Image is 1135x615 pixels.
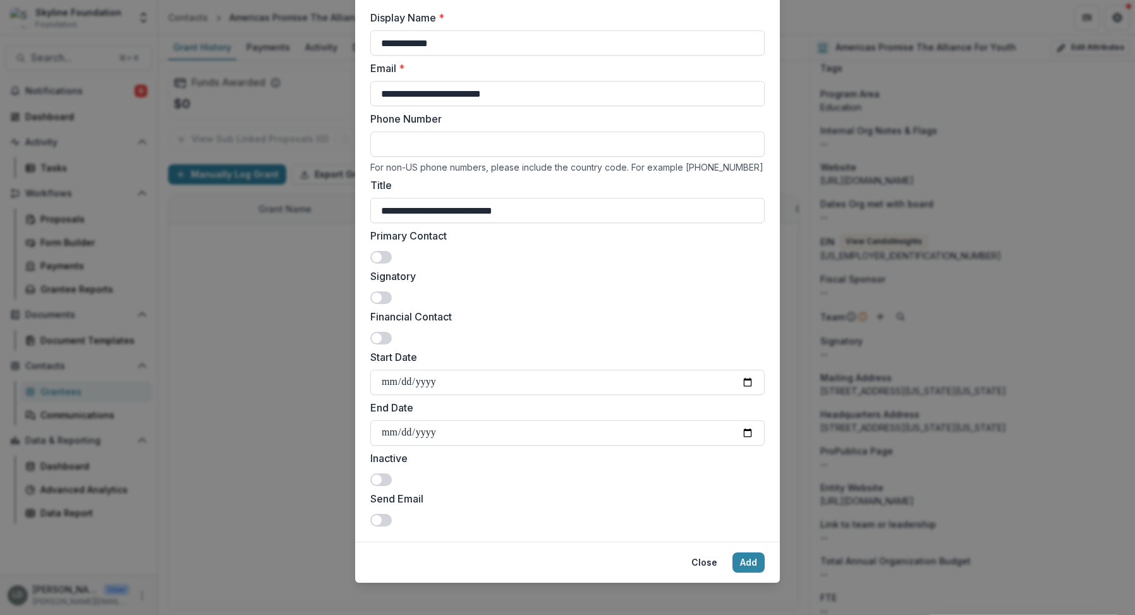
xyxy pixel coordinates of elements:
[370,162,765,173] div: For non-US phone numbers, please include the country code. For example [PHONE_NUMBER]
[370,178,757,193] label: Title
[370,111,757,126] label: Phone Number
[370,228,757,243] label: Primary Contact
[370,491,757,506] label: Send Email
[684,552,725,573] button: Close
[370,10,757,25] label: Display Name
[732,552,765,573] button: Add
[370,61,757,76] label: Email
[370,451,757,466] label: Inactive
[370,350,757,365] label: Start Date
[370,400,757,415] label: End Date
[370,309,757,324] label: Financial Contact
[370,269,757,284] label: Signatory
